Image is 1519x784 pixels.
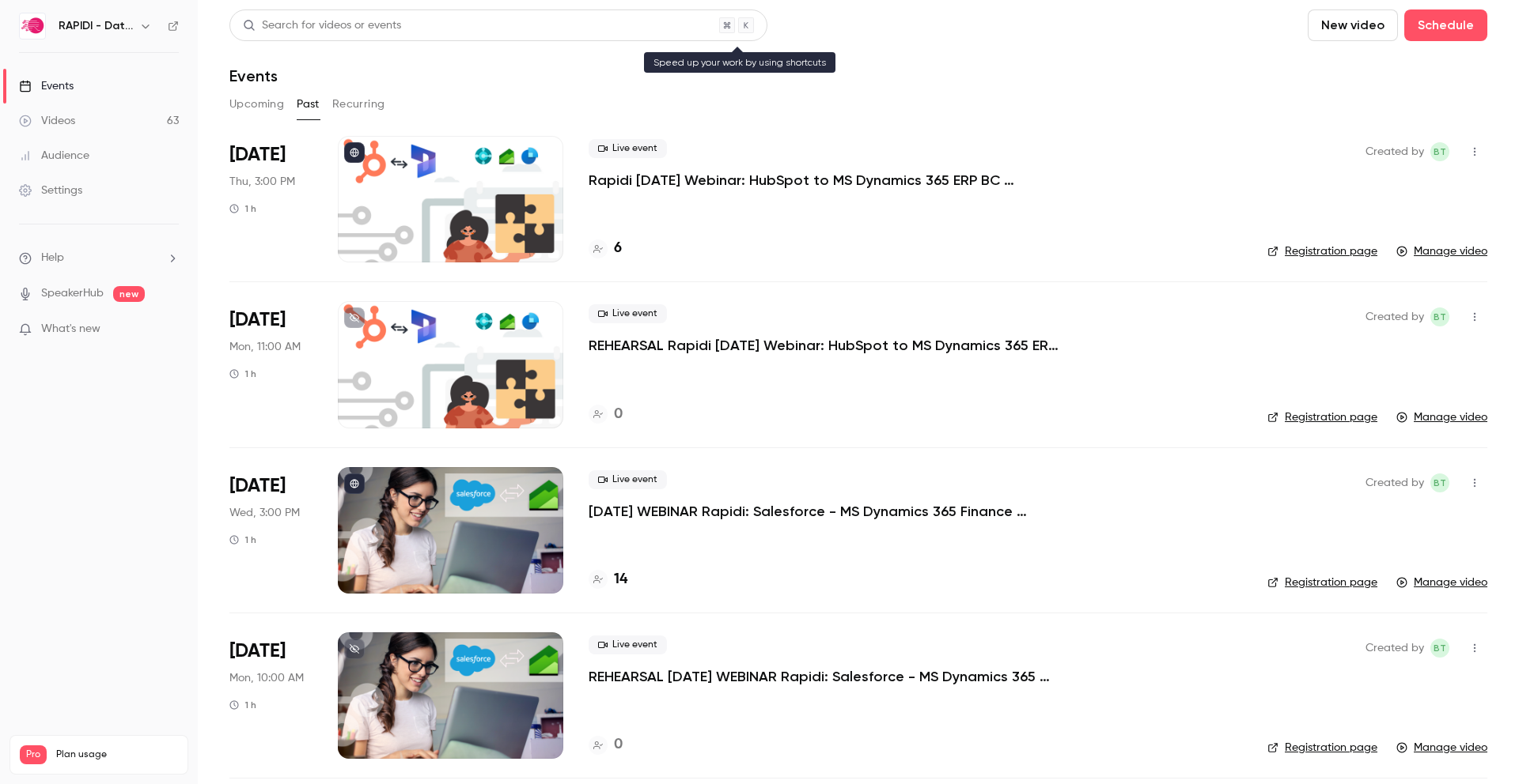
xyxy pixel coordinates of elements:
h6: RAPIDI - Data Integration Solutions [59,18,133,34]
div: Jul 2 Wed, 4:00 PM (Europe/Andorra) [229,467,313,594]
span: Wed, 3:00 PM [229,505,300,521]
h4: 0 [614,734,623,756]
span: Created by [1366,473,1424,492]
span: BT [1434,473,1446,492]
span: BT [1434,142,1446,161]
a: [DATE] WEBINAR Rapidi: Salesforce - MS Dynamics 365 Finance Integration [589,502,1063,521]
div: 1 h [229,367,256,380]
a: REHEARSAL Rapidi [DATE] Webinar: HubSpot to MS Dynamics 365 ERP BC Integration [589,336,1063,355]
span: Created by [1366,307,1424,326]
span: Beate Thomsen [1430,307,1449,326]
span: Created by [1366,639,1424,658]
a: Rapidi [DATE] Webinar: HubSpot to MS Dynamics 365 ERP BC Integration [589,171,1063,190]
div: Jun 30 Mon, 11:00 AM (Europe/Andorra) [229,632,313,759]
span: [DATE] [229,307,286,333]
img: RAPIDI - Data Integration Solutions [20,13,45,39]
button: New video [1308,9,1398,41]
a: Registration page [1267,243,1377,259]
a: Manage video [1396,243,1487,259]
iframe: Noticeable Trigger [160,322,179,337]
a: Registration page [1267,740,1377,756]
a: Manage video [1396,575,1487,590]
span: BT [1434,639,1446,658]
li: help-dropdown-opener [19,250,179,266]
div: Search for videos or events [243,17,401,34]
span: Live event [589,635,667,654]
span: Mon, 10:00 AM [229,670,304,686]
h4: 6 [614,238,622,259]
span: Mon, 11:00 AM [229,339,301,355]
a: 0 [589,734,623,756]
button: Past [297,92,320,117]
div: 1 h [229,699,256,711]
a: Manage video [1396,740,1487,756]
h4: 14 [614,569,627,590]
span: Thu, 3:00 PM [229,174,295,190]
a: 0 [589,404,623,425]
span: Live event [589,470,667,489]
span: [DATE] [229,473,286,499]
span: Live event [589,304,667,323]
span: [DATE] [229,639,286,664]
span: What's new [41,321,100,337]
span: Beate Thomsen [1430,142,1449,161]
span: Plan usage [56,748,178,761]
span: [DATE] [229,142,286,168]
div: Audience [19,148,89,164]
span: Live event [589,139,667,158]
a: Manage video [1396,409,1487,425]
h4: 0 [614,404,623,425]
span: Beate Thomsen [1430,639,1449,658]
a: SpeakerHub [41,285,104,302]
div: Videos [19,113,75,129]
a: 6 [589,238,622,259]
div: Events [19,78,74,94]
span: Beate Thomsen [1430,473,1449,492]
button: Recurring [332,92,385,117]
h1: Events [229,66,278,85]
div: 1 h [229,533,256,546]
div: Sep 18 Thu, 4:00 PM (Europe/Berlin) [229,136,313,262]
span: Help [41,250,64,266]
a: Registration page [1267,409,1377,425]
button: Upcoming [229,92,284,117]
button: Schedule [1404,9,1487,41]
span: Created by [1366,142,1424,161]
span: new [113,286,145,302]
div: Settings [19,183,82,198]
div: Sep 15 Mon, 12:00 PM (Europe/Berlin) [229,301,313,428]
div: 1 h [229,202,256,215]
span: Pro [20,745,47,764]
a: REHEARSAL [DATE] WEBINAR Rapidi: Salesforce - MS Dynamics 365 Finance Integration [589,667,1063,686]
a: 14 [589,569,627,590]
a: Registration page [1267,575,1377,590]
span: BT [1434,307,1446,326]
